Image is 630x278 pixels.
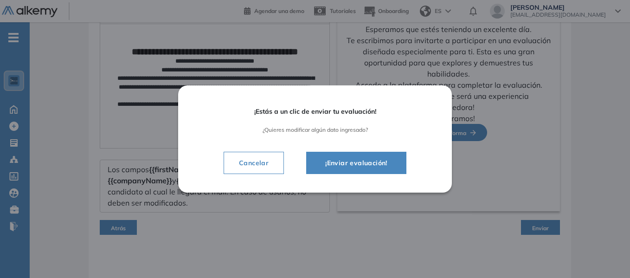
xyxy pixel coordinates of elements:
span: ¡Enviar evaluación! [318,157,395,168]
span: ¿Quieres modificar algún dato ingresado? [204,127,426,133]
span: Cancelar [231,157,276,168]
button: ¡Enviar evaluación! [306,152,406,174]
span: ¡Estás a un clic de enviar tu evaluación! [204,108,426,116]
button: Cancelar [224,152,284,174]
